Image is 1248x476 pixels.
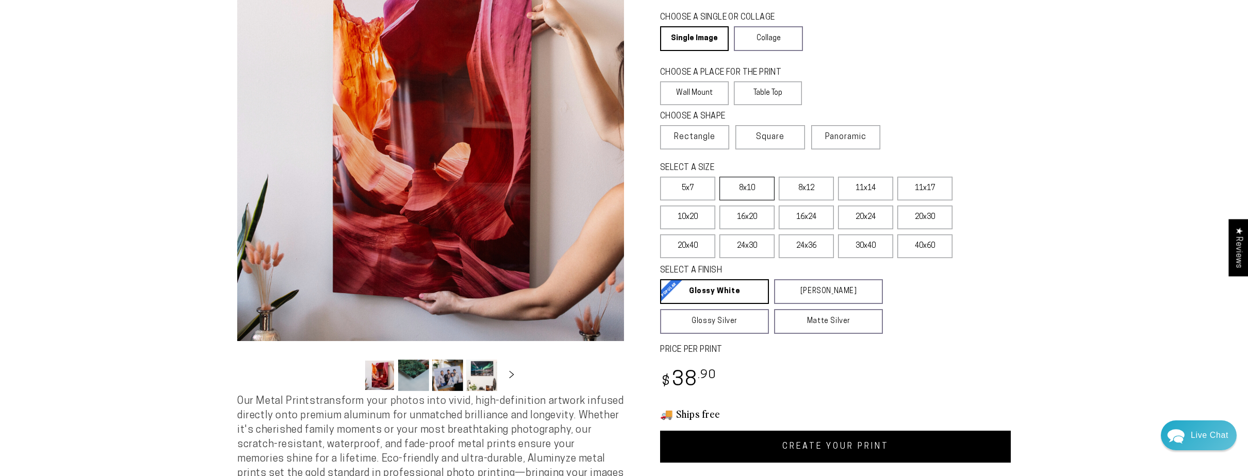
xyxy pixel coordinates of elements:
[838,206,893,229] label: 20x24
[660,12,793,24] legend: CHOOSE A SINGLE OR COLLAGE
[77,52,141,59] span: Away until [DATE]
[660,431,1011,463] a: CREATE YOUR PRINT
[734,26,802,51] a: Collage
[660,111,794,123] legend: CHOOSE A SHAPE
[660,81,729,105] label: Wall Mount
[466,360,497,391] button: Load image 4 in gallery view
[660,407,1011,420] h3: 🚚 Ships free
[674,131,715,143] span: Rectangle
[719,206,775,229] label: 16x20
[774,309,883,334] a: Matte Silver
[897,177,953,200] label: 11x17
[660,234,715,258] label: 20x40
[662,375,670,389] span: $
[825,133,866,141] span: Panoramic
[68,311,151,327] a: Leave A Message
[500,364,523,386] button: Slide right
[897,234,953,258] label: 40x60
[660,279,769,304] a: Glossy White
[779,206,834,229] label: 16x24
[660,265,858,277] legend: SELECT A FINISH
[660,309,769,334] a: Glossy Silver
[774,279,883,304] a: [PERSON_NAME]
[756,131,784,143] span: Square
[432,360,463,391] button: Load image 3 in gallery view
[660,177,715,200] label: 5x7
[660,162,866,174] legend: SELECT A SIZE
[660,67,793,79] legend: CHOOSE A PLACE FOR THE PRINT
[698,369,716,381] sup: .90
[897,206,953,229] label: 20x30
[364,360,395,391] button: Load image 1 in gallery view
[79,296,140,301] span: We run on
[734,81,802,105] label: Table Top
[118,15,145,42] img: Helga
[1161,420,1237,450] div: Chat widget toggle
[338,364,361,386] button: Slide left
[75,15,102,42] img: Marie J
[779,177,834,200] label: 8x12
[838,177,893,200] label: 11x14
[96,15,123,42] img: John
[660,206,715,229] label: 10x20
[779,234,834,258] label: 24x36
[719,177,775,200] label: 8x10
[719,234,775,258] label: 24x30
[660,344,1011,356] label: PRICE PER PRINT
[398,360,429,391] button: Load image 2 in gallery view
[660,26,729,51] a: Single Image
[1228,219,1248,276] div: Click to open Judge.me floating reviews tab
[110,294,139,301] span: Re:amaze
[1191,420,1228,450] div: Contact Us Directly
[660,370,716,390] bdi: 38
[838,234,893,258] label: 30x40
